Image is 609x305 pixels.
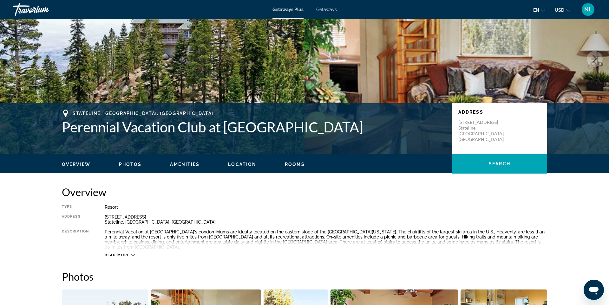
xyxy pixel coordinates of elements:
button: Previous image [6,51,22,67]
button: Next image [587,51,603,67]
a: Getaways Plus [272,7,304,12]
a: Travorium [13,1,76,18]
h2: Photos [62,270,547,283]
div: Type [62,205,89,210]
button: User Menu [580,3,596,16]
h1: Perennial Vacation Club at [GEOGRAPHIC_DATA] [62,119,446,135]
button: Read more [105,253,135,257]
div: Description [62,229,89,250]
h2: Overview [62,186,547,198]
button: Change language [533,5,545,15]
span: en [533,8,539,13]
button: Location [228,162,256,167]
iframe: Button to launch messaging window [584,280,604,300]
button: Rooms [285,162,305,167]
button: Photos [119,162,142,167]
p: [STREET_ADDRESS] Stateline, [GEOGRAPHIC_DATA], [GEOGRAPHIC_DATA] [458,119,509,142]
div: Resort [105,205,547,210]
span: NL [584,6,592,13]
button: Overview [62,162,90,167]
span: Read more [105,253,130,257]
div: Perennial Vacation at [GEOGRAPHIC_DATA]'s condominiums are ideally located on the eastern slope o... [105,229,547,250]
div: [STREET_ADDRESS] Stateline, [GEOGRAPHIC_DATA], [GEOGRAPHIC_DATA] [105,214,547,225]
span: Stateline, [GEOGRAPHIC_DATA], [GEOGRAPHIC_DATA] [73,111,213,116]
button: Change currency [555,5,570,15]
button: Amenities [170,162,200,167]
span: Search [489,161,510,166]
a: Getaways [316,7,337,12]
button: Search [452,154,547,174]
p: Address [458,110,541,115]
span: USD [555,8,564,13]
div: Address [62,214,89,225]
